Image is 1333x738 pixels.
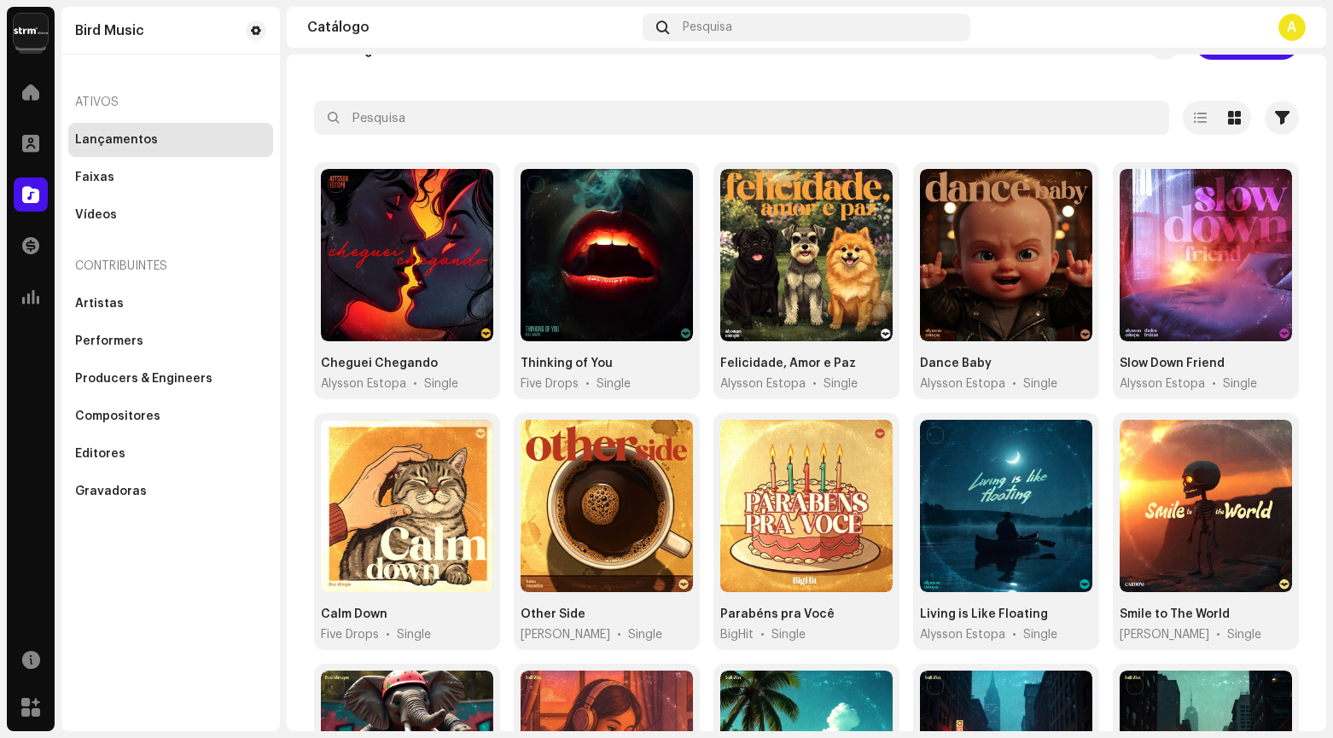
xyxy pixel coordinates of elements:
div: Gravadoras [75,485,147,498]
div: Single [1023,626,1057,643]
div: Single [1227,626,1261,643]
div: Single [597,375,631,392]
div: Parabéns pra Você [720,606,835,623]
span: • [1012,375,1016,392]
span: Five Drops [321,626,379,643]
re-m-nav-item: Editores [68,437,273,471]
span: • [585,375,590,392]
span: Alysson Estopa [1120,375,1205,392]
span: • [760,626,765,643]
span: BigHit [720,626,754,643]
div: Bird Music [75,24,144,38]
div: Vídeos [75,208,117,222]
input: Pesquisa [314,101,1169,135]
div: Catálogo [307,20,636,34]
span: • [617,626,621,643]
div: Performers [75,334,143,348]
div: Slow Down Friend [1120,355,1225,372]
span: Pesquisa [683,20,732,34]
div: Felicidade, Amor e Paz [720,355,856,372]
span: Alysson Estopa [920,626,1005,643]
span: • [1012,626,1016,643]
div: Single [397,626,431,643]
span: Alysson Estopa [920,375,1005,392]
div: Other Side [521,606,585,623]
div: Single [1023,375,1057,392]
span: Alysson Estopa [321,375,406,392]
span: • [413,375,417,392]
span: • [812,375,817,392]
div: Single [771,626,806,643]
div: Producers & Engineers [75,372,212,386]
re-m-nav-item: Gravadoras [68,474,273,508]
div: Faixas [75,171,114,184]
span: Alysson Estopa [720,375,806,392]
div: Cheguei Chegando [321,355,438,372]
re-m-nav-item: Compositores [68,399,273,433]
div: Calm Down [321,606,387,623]
re-a-nav-header: Ativos [68,82,273,123]
span: • [386,626,390,643]
re-m-nav-item: Faixas [68,160,273,195]
span: Luísa Mendes [521,626,610,643]
div: Living is Like Floating [920,606,1048,623]
re-m-nav-item: Artistas [68,287,273,321]
div: Lançamentos [75,133,158,147]
span: • [1216,626,1220,643]
div: Artistas [75,297,124,311]
div: Thinking of You [521,355,613,372]
div: A [1278,14,1306,41]
div: Dance Baby [920,355,992,372]
img: 408b884b-546b-4518-8448-1008f9c76b02 [14,14,48,48]
re-m-nav-item: Vídeos [68,198,273,232]
div: Single [824,375,858,392]
div: Editores [75,447,125,461]
span: • [1212,375,1216,392]
div: Single [1223,375,1257,392]
re-m-nav-item: Producers & Engineers [68,362,273,396]
re-m-nav-item: Lançamentos [68,123,273,157]
re-a-nav-header: Contribuintes [68,246,273,287]
div: Smile to The World [1120,606,1230,623]
span: CARBØNI [1120,626,1209,643]
div: Compositores [75,410,160,423]
div: Single [628,626,662,643]
span: Five Drops [521,375,579,392]
re-m-nav-item: Performers [68,324,273,358]
div: Single [424,375,458,392]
